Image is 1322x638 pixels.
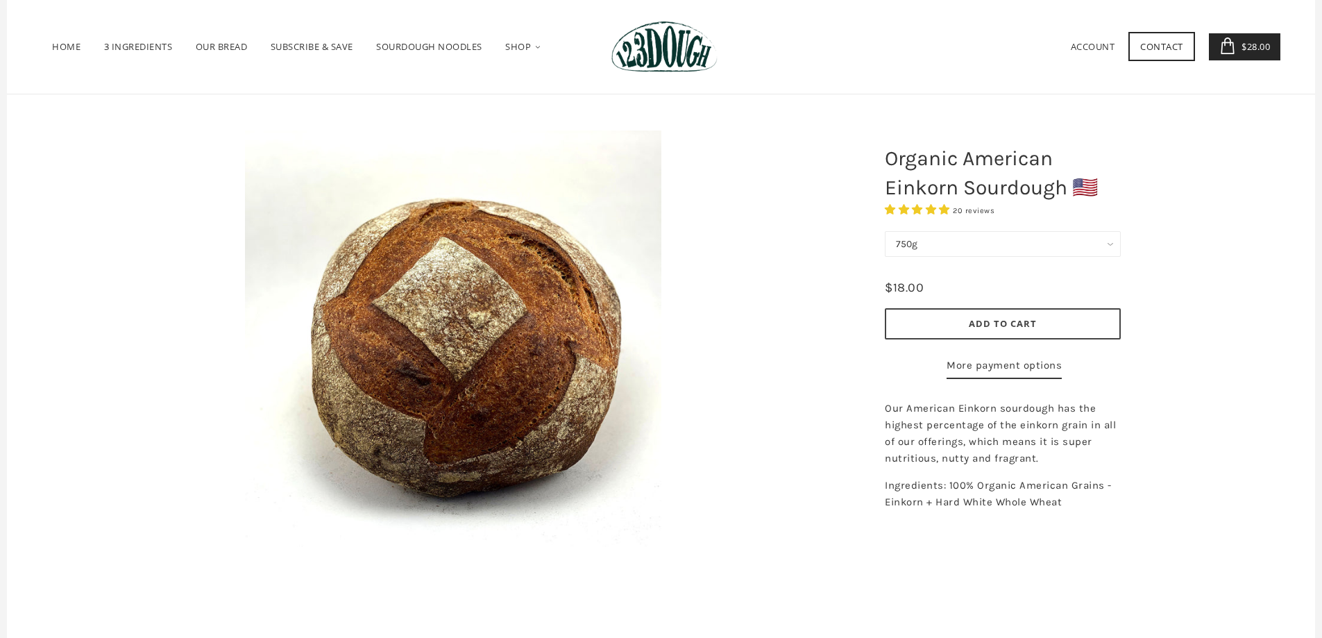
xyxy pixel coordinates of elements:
[953,206,994,215] span: 20 reviews
[52,40,80,53] span: Home
[947,357,1062,379] a: More payment options
[874,137,1131,209] h1: Organic American Einkorn Sourdough 🇺🇸
[1209,33,1281,60] a: $28.00
[366,22,493,72] a: SOURDOUGH NOODLES
[885,203,953,216] span: 4.95 stars
[185,22,258,72] a: Our Bread
[196,40,248,53] span: Our Bread
[104,40,173,53] span: 3 Ingredients
[495,22,552,73] a: Shop
[260,22,364,72] a: Subscribe & Save
[42,22,552,73] nav: Primary
[42,22,91,72] a: Home
[611,21,718,73] img: 123Dough Bakery
[969,317,1037,330] span: Add to Cart
[885,479,1112,508] span: Ingredients: 100% Organic American Grains - Einkorn + Hard White Whole Wheat
[505,40,531,53] span: Shop
[94,22,183,72] a: 3 Ingredients
[1128,32,1195,61] a: Contact
[1238,40,1270,53] span: $28.00
[885,308,1121,339] button: Add to Cart
[1071,40,1115,53] a: Account
[376,40,482,53] span: SOURDOUGH NOODLES
[885,278,924,298] div: $18.00
[245,131,661,547] img: Organic American Einkorn Sourdough 🇺🇸
[271,40,353,53] span: Subscribe & Save
[885,402,1116,464] span: Our American Einkorn sourdough has the highest percentage of the einkorn grain in all of our offe...
[76,131,829,547] a: Organic American Einkorn Sourdough 🇺🇸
